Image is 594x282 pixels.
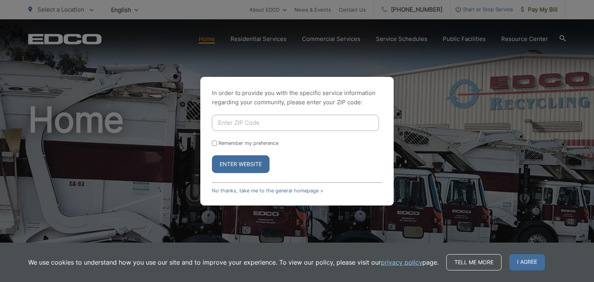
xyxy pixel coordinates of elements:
[212,115,379,131] input: Enter ZIP Code
[446,254,502,270] a: Tell me more
[212,155,270,173] button: Enter Website
[28,258,439,267] p: We use cookies to understand how you use our site and to improve your experience. To view our pol...
[212,88,382,107] p: In order to provide you with the specific service information regarding your community, please en...
[509,254,545,270] span: I agree
[212,188,323,194] a: No thanks, take me to the general homepage >
[218,140,278,146] label: Remember my preference
[381,258,422,267] a: privacy policy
